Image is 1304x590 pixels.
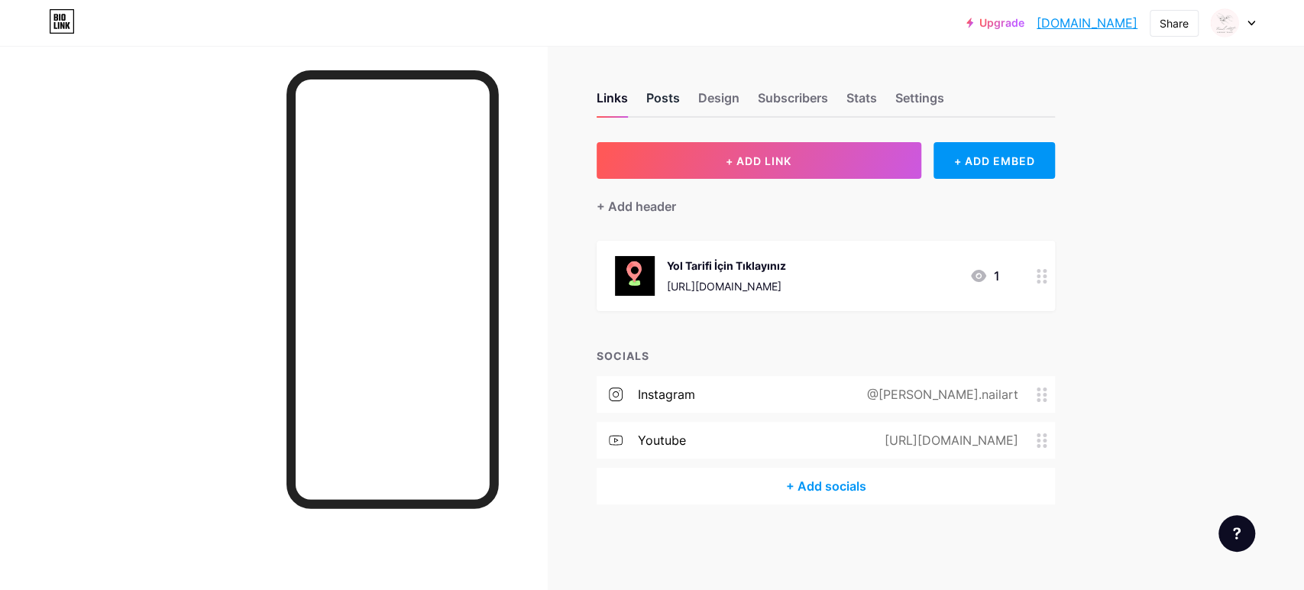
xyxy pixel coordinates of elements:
[969,267,1000,285] div: 1
[597,89,628,116] div: Links
[597,348,1055,364] div: SOCIALS
[667,278,786,294] div: [URL][DOMAIN_NAME]
[1037,14,1137,32] a: [DOMAIN_NAME]
[1210,8,1239,37] img: R0GUE!
[638,385,695,404] div: instagram
[698,89,739,116] div: Design
[646,89,680,116] div: Posts
[843,385,1037,404] div: @[PERSON_NAME].nailart
[726,154,791,167] span: + ADD LINK
[895,89,944,116] div: Settings
[597,142,921,179] button: + ADD LINK
[758,89,828,116] div: Subscribers
[597,468,1055,504] div: + Add socials
[638,431,686,449] div: youtube
[846,89,877,116] div: Stats
[966,17,1024,29] a: Upgrade
[615,256,655,296] img: Yol Tarifi İçin Tıklayınız
[860,431,1037,449] div: [URL][DOMAIN_NAME]
[597,197,676,216] div: + Add header
[1160,15,1189,31] div: Share
[667,258,786,274] div: Yol Tarifi İçin Tıklayınız
[934,142,1055,179] div: + ADD EMBED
